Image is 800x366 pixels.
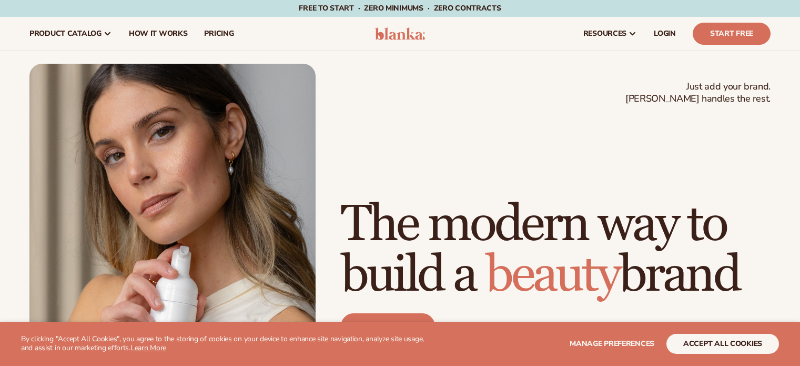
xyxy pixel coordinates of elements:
img: logo [375,27,425,40]
button: Manage preferences [570,334,654,354]
a: pricing [196,17,242,51]
a: Start free [341,313,435,339]
button: accept all cookies [666,334,779,354]
span: pricing [204,29,234,38]
span: Just add your brand. [PERSON_NAME] handles the rest. [625,81,771,105]
a: resources [575,17,645,51]
span: Free to start · ZERO minimums · ZERO contracts [299,3,501,13]
a: Start Free [693,23,771,45]
h1: The modern way to build a brand [341,200,771,301]
a: Learn More [130,343,166,353]
span: beauty [485,244,619,306]
span: How It Works [129,29,188,38]
span: LOGIN [654,29,676,38]
span: resources [583,29,626,38]
span: Manage preferences [570,339,654,349]
a: LOGIN [645,17,684,51]
span: product catalog [29,29,102,38]
a: How It Works [120,17,196,51]
a: product catalog [21,17,120,51]
p: By clicking "Accept All Cookies", you agree to the storing of cookies on your device to enhance s... [21,335,436,353]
